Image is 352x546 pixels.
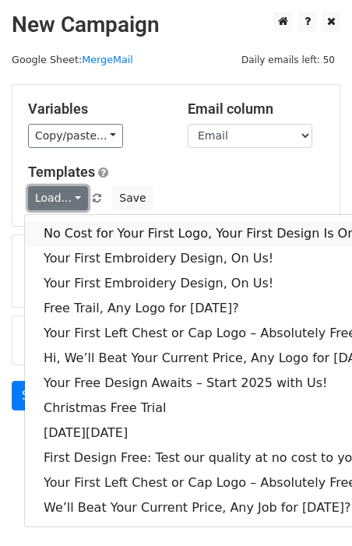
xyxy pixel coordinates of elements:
[274,471,352,546] iframe: Chat Widget
[112,186,153,210] button: Save
[28,164,95,180] a: Templates
[28,186,88,210] a: Load...
[28,124,123,148] a: Copy/paste...
[12,12,340,38] h2: New Campaign
[12,54,133,65] small: Google Sheet:
[236,51,340,69] span: Daily emails left: 50
[236,54,340,65] a: Daily emails left: 50
[28,100,164,118] h5: Variables
[188,100,324,118] h5: Email column
[82,54,133,65] a: MergeMail
[12,381,63,410] a: Send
